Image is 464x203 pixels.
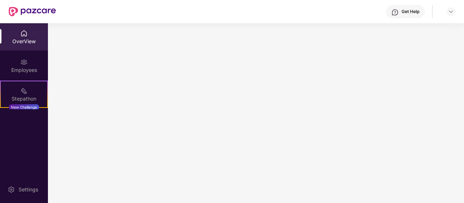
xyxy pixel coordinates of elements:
[8,186,15,193] img: svg+xml;base64,PHN2ZyBpZD0iU2V0dGluZy0yMHgyMCIgeG1sbnM9Imh0dHA6Ly93d3cudzMub3JnLzIwMDAvc3ZnIiB3aW...
[391,9,399,16] img: svg+xml;base64,PHN2ZyBpZD0iSGVscC0zMngzMiIgeG1sbnM9Imh0dHA6Ly93d3cudzMub3JnLzIwMDAvc3ZnIiB3aWR0aD...
[16,186,40,193] div: Settings
[20,30,28,37] img: svg+xml;base64,PHN2ZyBpZD0iSG9tZSIgeG1sbnM9Imh0dHA6Ly93d3cudzMub3JnLzIwMDAvc3ZnIiB3aWR0aD0iMjAiIG...
[9,104,39,110] div: New Challenge
[20,87,28,94] img: svg+xml;base64,PHN2ZyB4bWxucz0iaHR0cDovL3d3dy53My5vcmcvMjAwMC9zdmciIHdpZHRoPSIyMSIgaGVpZ2h0PSIyMC...
[402,9,419,15] div: Get Help
[1,95,47,102] div: Stepathon
[9,7,56,16] img: New Pazcare Logo
[20,58,28,66] img: svg+xml;base64,PHN2ZyBpZD0iRW1wbG95ZWVzIiB4bWxucz0iaHR0cDovL3d3dy53My5vcmcvMjAwMC9zdmciIHdpZHRoPS...
[448,9,454,15] img: svg+xml;base64,PHN2ZyBpZD0iRHJvcGRvd24tMzJ4MzIiIHhtbG5zPSJodHRwOi8vd3d3LnczLm9yZy8yMDAwL3N2ZyIgd2...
